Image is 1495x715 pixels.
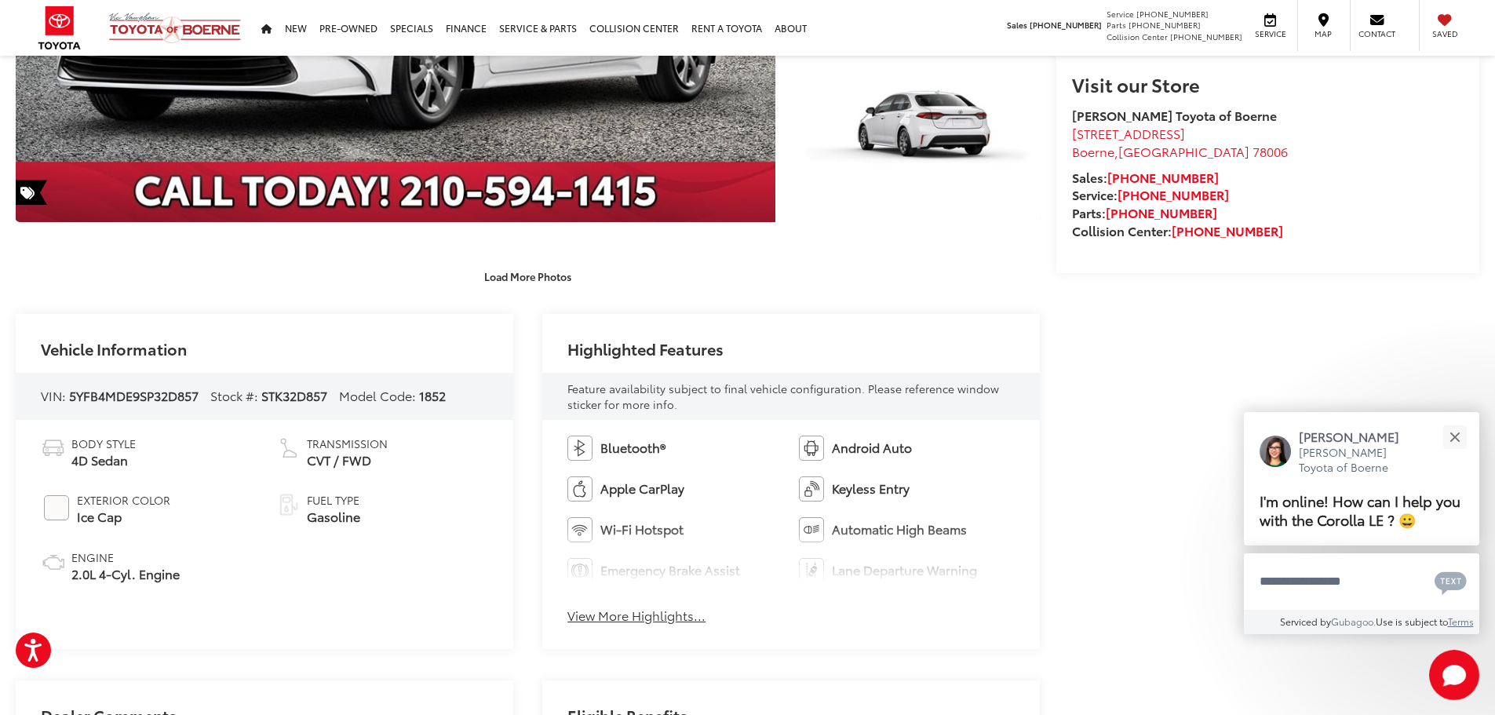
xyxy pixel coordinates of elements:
[339,386,416,404] span: Model Code:
[1107,8,1134,20] span: Service
[567,517,593,542] img: Wi-Fi Hotspot
[1129,19,1201,31] span: [PHONE_NUMBER]
[793,37,1041,223] a: Expand Photo 3
[1172,221,1283,239] a: [PHONE_NUMBER]
[307,508,360,526] span: Gasoline
[473,262,582,290] button: Load More Photos
[1438,420,1471,454] button: Close
[71,549,180,565] span: Engine
[1030,19,1102,31] span: [PHONE_NUMBER]
[1072,106,1277,124] strong: [PERSON_NAME] Toyota of Boerne
[1435,570,1467,595] svg: Text
[77,508,170,526] span: Ice Cap
[567,607,706,625] button: View More Highlights...
[1306,28,1340,39] span: Map
[1106,203,1217,221] a: [PHONE_NUMBER]
[1072,142,1288,160] span: ,
[41,386,66,404] span: VIN:
[567,381,999,412] span: Feature availability subject to final vehicle configuration. Please reference window sticker for ...
[567,476,593,502] img: Apple CarPlay
[1072,142,1114,160] span: Boerne
[1118,185,1229,203] a: [PHONE_NUMBER]
[77,492,170,508] span: Exterior Color
[600,439,665,457] span: Bluetooth®
[1170,31,1242,42] span: [PHONE_NUMBER]
[1331,615,1376,628] a: Gubagoo.
[1136,8,1209,20] span: [PHONE_NUMBER]
[799,517,824,542] img: Automatic High Beams
[1244,412,1479,634] div: Close[PERSON_NAME][PERSON_NAME] Toyota of BoerneI'm online! How can I help you with the Corolla L...
[1072,168,1219,186] strong: Sales:
[1244,553,1479,610] textarea: Type your message
[1430,564,1471,599] button: Chat with SMS
[1072,221,1283,239] strong: Collision Center:
[41,340,187,357] h2: Vehicle Information
[307,451,388,469] span: CVT / FWD
[69,386,199,404] span: 5YFB4MDE9SP32D857
[1072,124,1288,160] a: [STREET_ADDRESS] Boerne,[GEOGRAPHIC_DATA] 78006
[210,386,258,404] span: Stock #:
[1448,615,1474,628] a: Terms
[567,436,593,461] img: Bluetooth®
[1358,28,1395,39] span: Contact
[1376,615,1448,628] span: Use is subject to
[1280,615,1331,628] span: Serviced by
[16,180,47,205] span: Special
[600,480,684,498] span: Apple CarPlay
[1429,650,1479,700] svg: Start Chat
[1107,19,1126,31] span: Parts
[71,451,136,469] span: 4D Sedan
[1260,490,1460,530] span: I'm online! How can I help you with the Corolla LE ? 😀
[799,436,824,461] img: Android Auto
[1072,203,1217,221] strong: Parts:
[789,35,1042,224] img: 2025 Toyota Corolla LE
[108,12,242,44] img: Vic Vaughan Toyota of Boerne
[261,386,327,404] span: STK32D857
[44,495,69,520] span: #FBFAF8
[1253,28,1288,39] span: Service
[1007,19,1027,31] span: Sales
[567,340,724,357] h2: Highlighted Features
[1072,74,1464,94] h2: Visit our Store
[1429,650,1479,700] button: Toggle Chat Window
[307,492,360,508] span: Fuel Type
[1299,428,1415,445] p: [PERSON_NAME]
[419,386,446,404] span: 1852
[1299,445,1415,476] p: [PERSON_NAME] Toyota of Boerne
[71,436,136,451] span: Body Style
[307,436,388,451] span: Transmission
[1072,124,1185,142] span: [STREET_ADDRESS]
[1072,185,1229,203] strong: Service:
[1253,142,1288,160] span: 78006
[1118,142,1249,160] span: [GEOGRAPHIC_DATA]
[1107,168,1219,186] a: [PHONE_NUMBER]
[1428,28,1462,39] span: Saved
[832,439,912,457] span: Android Auto
[832,480,910,498] span: Keyless Entry
[71,565,180,583] span: 2.0L 4-Cyl. Engine
[1107,31,1168,42] span: Collision Center
[799,476,824,502] img: Keyless Entry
